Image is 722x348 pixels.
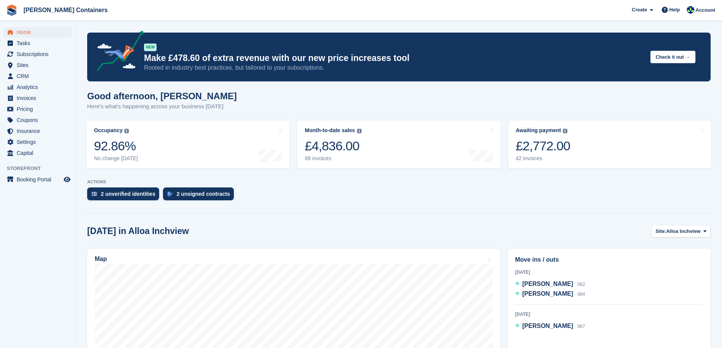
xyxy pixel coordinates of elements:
[168,192,173,196] img: contract_signature_icon-13c848040528278c33f63329250d36e43548de30e8caae1d1a13099fd9432cc5.svg
[578,292,585,297] span: 084
[4,148,72,158] a: menu
[17,148,62,158] span: Capital
[305,155,361,162] div: 68 invoices
[695,6,715,14] span: Account
[144,64,644,72] p: Rooted in industry best practices, but tailored to your subscriptions.
[687,6,694,14] img: Audra Whitelaw
[357,129,362,133] img: icon-info-grey-7440780725fd019a000dd9b08b2336e03edf1995a4989e88bcd33f0948082b44.svg
[4,49,72,59] a: menu
[669,6,680,14] span: Help
[87,226,189,236] h2: [DATE] in Alloa Inchview
[101,191,155,197] div: 2 unverified identities
[17,104,62,114] span: Pricing
[87,102,237,111] p: Here's what's happening across your business [DATE]
[305,127,355,134] div: Month-to-date sales
[632,6,647,14] span: Create
[86,120,290,169] a: Occupancy 92.86% No change [DATE]
[177,191,230,197] div: 2 unsigned contracts
[94,138,138,154] div: 92.86%
[522,290,573,297] span: [PERSON_NAME]
[4,93,72,103] a: menu
[17,60,62,70] span: Sites
[515,269,703,276] div: [DATE]
[666,228,700,235] span: Alloa Inchview
[4,126,72,136] a: menu
[87,187,163,204] a: 2 unverified identities
[20,4,111,16] a: [PERSON_NAME] Containers
[7,165,75,172] span: Storefront
[515,321,585,331] a: [PERSON_NAME] 067
[94,127,122,134] div: Occupancy
[144,53,644,64] p: Make £478.60 of extra revenue with our new price increases tool
[4,104,72,114] a: menu
[516,127,561,134] div: Awaiting payment
[17,71,62,81] span: CRM
[652,225,711,237] button: Site: Alloa Inchview
[563,129,567,133] img: icon-info-grey-7440780725fd019a000dd9b08b2336e03edf1995a4989e88bcd33f0948082b44.svg
[17,93,62,103] span: Invoices
[17,27,62,37] span: Home
[578,282,585,287] span: 062
[515,311,703,318] div: [DATE]
[305,138,361,154] div: £4,836.00
[508,120,711,169] a: Awaiting payment £2,772.00 42 invoices
[4,137,72,147] a: menu
[17,115,62,125] span: Coupons
[515,255,703,264] h2: Move ins / outs
[4,174,72,185] a: menu
[144,44,157,51] div: NEW
[124,129,129,133] img: icon-info-grey-7440780725fd019a000dd9b08b2336e03edf1995a4989e88bcd33f0948082b44.svg
[17,38,62,48] span: Tasks
[4,71,72,81] a: menu
[516,138,570,154] div: £2,772.00
[94,155,138,162] div: No change [DATE]
[92,192,97,196] img: verify_identity-adf6edd0f0f0b5bbfe63781bf79b02c33cf7c696d77639b501bdc392416b5a36.svg
[91,31,144,74] img: price-adjustments-announcement-icon-8257ccfd72463d97f412b2fc003d46551f7dbcb40ab6d574587a9cd5c0d94...
[4,38,72,48] a: menu
[515,289,585,299] a: [PERSON_NAME] 084
[17,174,62,185] span: Booking Portal
[578,324,585,329] span: 067
[522,323,573,329] span: [PERSON_NAME]
[522,281,573,287] span: [PERSON_NAME]
[87,91,237,101] h1: Good afternoon, [PERSON_NAME]
[6,5,17,16] img: stora-icon-8386f47178a22dfd0bd8f6a31ec36ba5ce8667c1dd55bd0f319d3a0aa187defe.svg
[87,179,711,184] p: ACTIONS
[4,27,72,37] a: menu
[4,115,72,125] a: menu
[650,51,695,63] button: Check it out →
[17,126,62,136] span: Insurance
[516,155,570,162] div: 42 invoices
[17,137,62,147] span: Settings
[297,120,500,169] a: Month-to-date sales £4,836.00 68 invoices
[17,82,62,92] span: Analytics
[4,82,72,92] a: menu
[95,256,107,262] h2: Map
[163,187,238,204] a: 2 unsigned contracts
[17,49,62,59] span: Subscriptions
[656,228,666,235] span: Site:
[63,175,72,184] a: Preview store
[4,60,72,70] a: menu
[515,279,585,289] a: [PERSON_NAME] 062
